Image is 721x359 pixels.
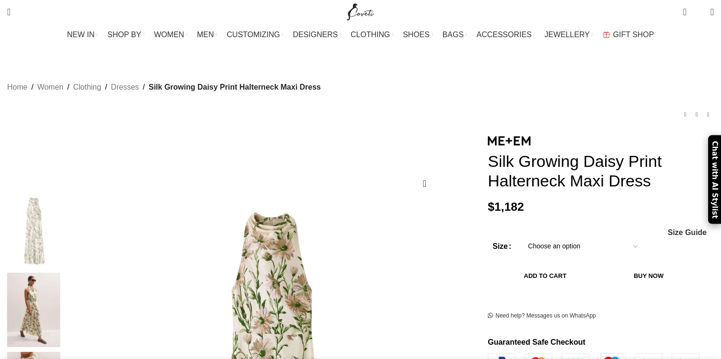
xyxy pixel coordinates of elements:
a: SHOES [403,25,433,44]
nav: Breadcrumb [7,81,321,93]
span: WOMEN [154,30,184,39]
a: Need help? Messages us on WhatsApp [488,312,596,320]
span: BAGS [443,30,463,39]
h1: Silk Growing Daisy Print Halterneck Maxi Dress [488,152,714,191]
span: 0 [684,5,691,12]
span: GIFT SHOP [613,30,654,39]
span: SHOP BY [107,30,141,39]
span: CUSTOMIZING [227,30,280,39]
a: JEWELLERY [545,25,593,44]
a: GIFT SHOP [603,25,654,44]
a: Clothing [73,81,101,93]
a: MEN [197,25,217,44]
a: Site logo [345,7,377,15]
a: DESIGNERS [293,25,341,44]
span: JEWELLERY [545,30,590,39]
a: WOMEN [154,25,187,44]
a: Home [7,81,28,93]
a: Dresses [111,81,139,93]
span: ACCESSORIES [476,30,532,39]
span: Size Guide [668,229,707,236]
strong: Guaranteed Safe Checkout [488,338,586,346]
a: NEW IN [67,25,98,44]
span: $ [488,200,494,213]
a: SHOP BY [107,25,144,44]
a: Size Guide [667,229,707,236]
a: 0 [678,2,691,21]
a: BAGS [443,25,467,44]
bdi: 1,182 [488,200,524,213]
label: Size [493,240,511,253]
span: 0 [696,10,703,17]
img: Me + Em Silk Growing Daisy Print Halterneck Maxi Dress – luxury British Multicolour in Me and Em ... [5,273,63,347]
div: My Wishlist [694,2,703,21]
div: Main navigation [2,25,719,44]
span: CLOTHING [350,30,390,39]
img: GiftBag [603,31,610,38]
img: Me and Em [488,136,531,145]
button: Buy now [602,266,695,286]
span: DESIGNERS [293,30,338,39]
a: Next product [702,109,714,120]
a: ACCESSORIES [476,25,535,44]
a: Women [37,81,63,93]
button: Add to cart [493,266,597,286]
span: MEN [197,30,214,39]
a: CLOTHING [350,25,393,44]
img: Silk Growing Daisy Print Halterneck Maxi Dress [5,194,63,268]
span: NEW IN [67,30,95,39]
a: Previous product [680,109,691,120]
a: Search [2,2,15,21]
a: CUSTOMIZING [227,25,284,44]
span: Silk Growing Daisy Print Halterneck Maxi Dress [149,81,321,93]
span: SHOES [403,30,430,39]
